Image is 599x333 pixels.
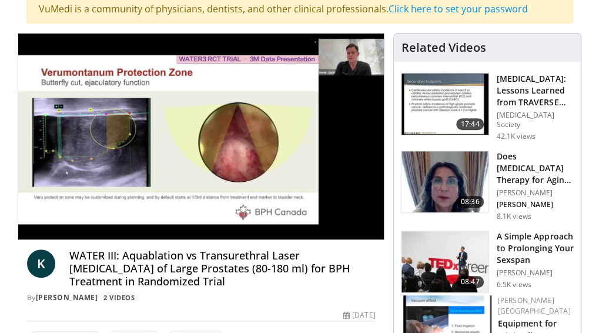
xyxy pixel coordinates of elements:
a: [PERSON_NAME] [36,292,98,302]
a: K [27,249,55,278]
h3: Does [MEDICAL_DATA] Therapy for Aging Men Really Work? Review of 43 St… [496,151,574,186]
img: 4d4bce34-7cbb-4531-8d0c-5308a71d9d6c.150x105_q85_crop-smart_upscale.jpg [401,151,488,212]
p: [PERSON_NAME] [496,188,574,198]
h4: WATER III: Aquablation vs Transurethral Laser [MEDICAL_DATA] of Large Prostates (80-180 ml) for B... [69,249,376,288]
p: 8.1K views [496,212,531,221]
p: 6.5K views [496,280,531,289]
div: By [27,292,376,303]
a: 08:47 A Simple Approach to Prolonging Your Sexspan [PERSON_NAME] 6.5K views [401,231,574,293]
a: [PERSON_NAME] [GEOGRAPHIC_DATA] [497,295,570,316]
a: 17:44 [MEDICAL_DATA]: Lessons Learned from TRAVERSE 2024 [MEDICAL_DATA] Society 42.1K views [401,73,574,141]
p: [PERSON_NAME] [496,268,574,278]
h3: [MEDICAL_DATA]: Lessons Learned from TRAVERSE 2024 [496,73,574,108]
span: 08:36 [456,196,484,208]
p: [PERSON_NAME] [496,200,574,209]
p: 42.1K views [496,132,535,141]
h4: Related Videos [401,41,486,55]
a: 08:36 Does [MEDICAL_DATA] Therapy for Aging Men Really Work? Review of 43 St… [PERSON_NAME] [PERS... [401,151,574,221]
div: [DATE] [343,310,375,321]
img: 1317c62a-2f0d-4360-bee0-b1bff80fed3c.150x105_q85_crop-smart_upscale.jpg [401,74,488,135]
p: [MEDICAL_DATA] Society [496,111,574,129]
a: 2 Videos [100,292,139,302]
span: 17:44 [456,118,484,130]
a: Click here to set your password [389,2,528,15]
h3: A Simple Approach to Prolonging Your Sexspan [496,231,574,266]
video-js: Video Player [18,34,384,239]
img: c4bd4661-e278-4c34-863c-57c104f39734.150x105_q85_crop-smart_upscale.jpg [401,231,488,292]
span: 08:47 [456,276,484,288]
